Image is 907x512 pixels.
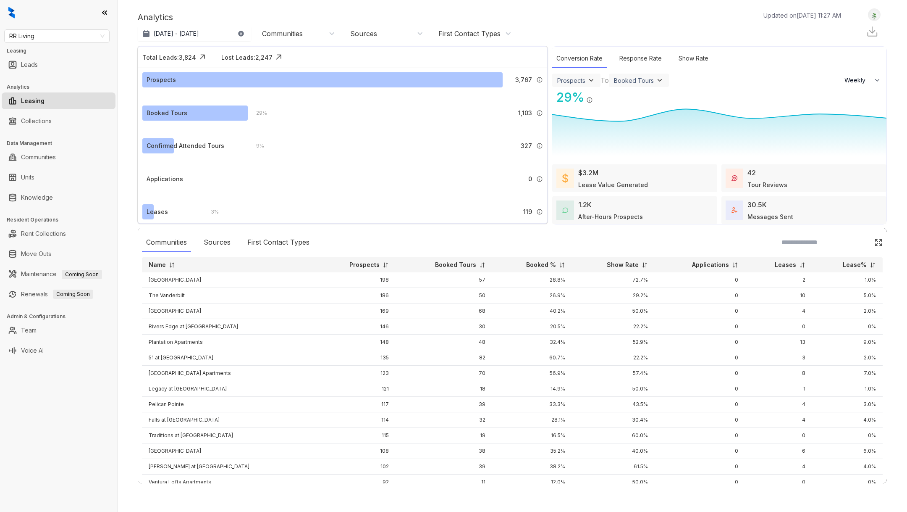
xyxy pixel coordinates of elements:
[138,11,173,24] p: Analytics
[812,475,883,490] td: 0%
[142,53,196,62] div: Total Leads: 3,824
[655,397,745,412] td: 0
[572,443,655,459] td: 40.0%
[315,397,396,412] td: 117
[799,262,805,268] img: sorting
[870,262,876,268] img: sorting
[874,238,883,247] img: Click Icon
[857,239,864,246] img: SearchIcon
[2,149,115,166] li: Communities
[396,319,493,335] td: 30
[812,397,883,412] td: 3.0%
[396,443,493,459] td: 38
[812,288,883,304] td: 5.0%
[745,335,812,350] td: 13
[557,77,585,84] div: Prospects
[492,443,572,459] td: 35.2%
[572,475,655,490] td: 50.0%
[396,350,493,366] td: 82
[655,428,745,443] td: 0
[572,397,655,412] td: 43.5%
[196,51,209,63] img: Click Icon
[747,180,787,189] div: Tour Reviews
[572,381,655,397] td: 50.0%
[396,475,493,490] td: 11
[572,304,655,319] td: 50.0%
[745,397,812,412] td: 4
[248,141,264,150] div: 9 %
[812,319,883,335] td: 0%
[315,443,396,459] td: 108
[147,141,224,150] div: Confirmed Attended Tours
[492,350,572,366] td: 60.7%
[396,459,493,475] td: 39
[562,207,568,214] img: AfterHoursConversations
[315,350,396,366] td: 135
[536,110,543,116] img: Info
[866,25,878,38] img: Download
[315,366,396,381] td: 123
[536,176,543,182] img: Info
[607,261,639,269] p: Show Rate
[745,366,812,381] td: 8
[315,459,396,475] td: 102
[655,412,745,428] td: 0
[600,75,609,85] div: To
[745,428,812,443] td: 0
[492,428,572,443] td: 16.5%
[492,459,572,475] td: 38.2%
[7,216,117,224] h3: Resident Operations
[655,443,745,459] td: 0
[745,412,812,428] td: 4
[572,459,655,475] td: 61.5%
[142,381,315,397] td: Legacy at [GEOGRAPHIC_DATA]
[747,168,756,178] div: 42
[2,56,115,73] li: Leads
[521,141,532,150] span: 327
[479,262,485,268] img: sorting
[21,245,51,262] a: Move Outs
[839,73,886,88] button: Weekly
[138,26,251,41] button: [DATE] - [DATE]
[149,261,166,269] p: Name
[572,350,655,366] td: 22.2%
[142,475,315,490] td: Ventura Lofts Apartments
[142,428,315,443] td: Traditions at [GEOGRAPHIC_DATA]
[2,266,115,282] li: Maintenance
[528,174,532,184] span: 0
[523,207,532,216] span: 119
[844,76,870,84] span: Weekly
[812,366,883,381] td: 7.0%
[552,88,585,107] div: 29 %
[731,207,737,213] img: TotalFum
[8,7,15,18] img: logo
[142,397,315,412] td: Pelican Pointe
[142,272,315,288] td: [GEOGRAPHIC_DATA]
[2,245,115,262] li: Move Outs
[273,51,285,63] img: Click Icon
[243,233,314,252] div: First Contact Types
[526,261,556,269] p: Booked %
[396,272,493,288] td: 57
[435,261,476,269] p: Booked Tours
[578,212,643,221] div: After-Hours Prospects
[745,381,812,397] td: 1
[315,412,396,428] td: 114
[843,261,867,269] p: Lease%
[349,261,380,269] p: Prospects
[315,475,396,490] td: 92
[655,459,745,475] td: 0
[587,76,595,84] img: ViewFilterArrow
[248,108,267,118] div: 29 %
[21,149,56,166] a: Communities
[655,272,745,288] td: 0
[350,29,377,38] div: Sources
[642,262,648,268] img: sorting
[315,272,396,288] td: 198
[492,475,572,490] td: 12.0%
[396,366,493,381] td: 70
[572,412,655,428] td: 30.4%
[655,288,745,304] td: 0
[572,366,655,381] td: 57.4%
[147,75,176,84] div: Prospects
